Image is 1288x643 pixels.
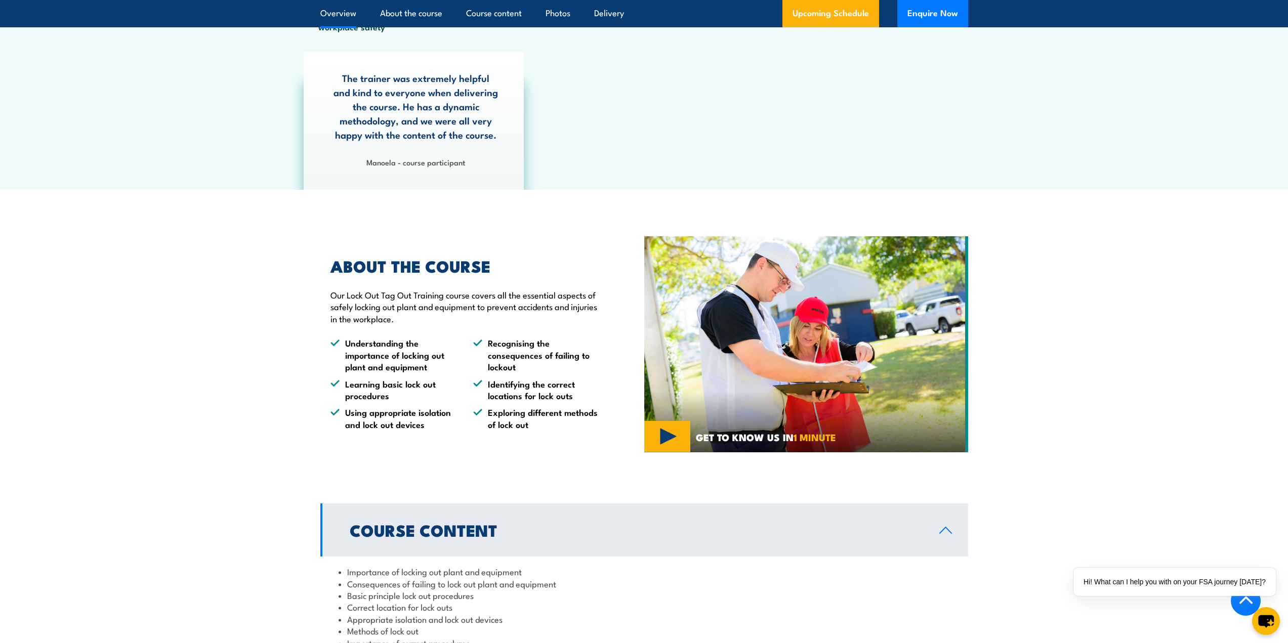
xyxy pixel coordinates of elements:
li: Recognising the consequences of failing to lockout [473,337,598,372]
div: Hi! What can I help you with on your FSA journey [DATE]? [1073,568,1276,596]
li: Using appropriate isolation and lock out devices [330,406,455,430]
li: Understanding the importance of locking out plant and equipment [330,337,455,372]
h2: Course Content [350,523,923,537]
p: Our Lock Out Tag Out Training course covers all the essential aspects of safely locking out plant... [330,289,598,324]
strong: Manoela - course participant [366,156,465,167]
button: chat-button [1252,607,1280,635]
strong: 1 MINUTE [794,430,836,444]
li: Appropriate isolation and lock out devices [339,613,950,625]
li: Correct location for lock outs [339,601,950,613]
li: Consequences of failing to lock out plant and equipment [339,578,950,589]
h2: ABOUT THE COURSE [330,259,598,273]
img: Fire Combo Awareness Day [644,236,968,452]
li: Methods of lock out [339,625,950,636]
li: Exploring different methods of lock out [473,406,598,430]
li: Learning basic lock out procedures [330,378,455,402]
span: GET TO KNOW US IN [696,433,836,442]
li: Importance of locking out plant and equipment [339,566,950,577]
a: Course Content [320,503,968,556]
li: Basic principle lock out procedures [339,589,950,601]
li: Anyone responsible for workplace safety [304,9,451,32]
li: Identifying the correct locations for lock outs [473,378,598,402]
p: The trainer was extremely helpful and kind to everyone when delivering the course. He has a dynam... [334,71,498,142]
